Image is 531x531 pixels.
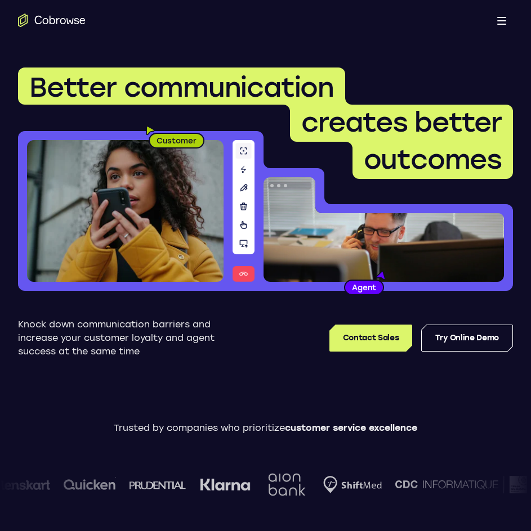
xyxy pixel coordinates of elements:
[233,140,255,282] img: A series of tools used in co-browsing sessions
[364,143,502,175] span: outcomes
[329,325,412,352] a: Contact Sales
[301,106,502,138] span: creates better
[285,422,417,433] span: customer service excellence
[106,462,151,507] img: Aion Bank
[18,318,227,358] p: Knock down communication barriers and increase your customer loyalty and agent success at the sam...
[29,71,334,103] span: Better communication
[237,476,369,493] img: CDC Informatique
[165,476,224,493] img: Shiftmed
[264,177,504,282] img: A customer support agent talking on the phone
[18,13,86,27] a: Go to the home page
[27,140,224,282] img: A customer holding their phone
[421,325,513,352] a: Try Online Demo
